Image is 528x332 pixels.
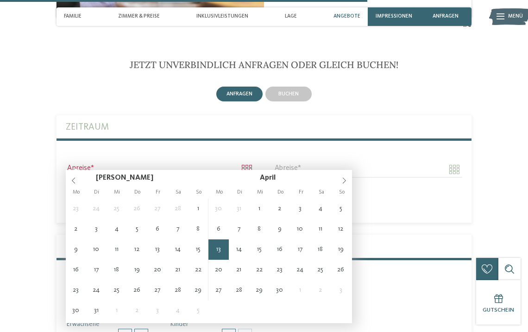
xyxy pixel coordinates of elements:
span: Mo [209,189,229,195]
span: April 8, 2026 [249,219,270,239]
span: Mi [250,189,270,195]
span: Februar 24, 2026 [86,199,107,219]
span: Februar 27, 2026 [147,199,168,219]
span: März 2, 2026 [66,219,86,239]
span: anfragen [433,13,459,19]
span: April 16, 2026 [270,239,290,260]
span: März 28, 2026 [168,280,188,301]
span: April [260,174,276,182]
span: April 21, 2026 [229,260,249,280]
span: Sa [311,189,332,195]
span: April 18, 2026 [310,239,331,260]
span: April 22, 2026 [249,260,270,280]
span: März 30, 2026 [66,301,86,321]
span: April 13, 2026 [208,239,229,260]
span: April 12, 2026 [331,219,351,239]
span: Sa [168,189,189,195]
span: März 30, 2026 [208,199,229,219]
span: März 27, 2026 [147,280,168,301]
span: März 21, 2026 [168,260,188,280]
span: April 29, 2026 [249,280,270,301]
span: März 22, 2026 [188,260,208,280]
span: April 3, 2026 [290,199,310,219]
span: [PERSON_NAME] [96,174,153,182]
input: Year [276,174,303,182]
span: buchen [278,91,299,97]
span: März 31, 2026 [229,199,249,219]
span: April 20, 2026 [208,260,229,280]
span: März 17, 2026 [86,260,107,280]
span: März 10, 2026 [86,239,107,260]
span: April 6, 2026 [208,219,229,239]
span: Mo [66,189,86,195]
span: April 7, 2026 [229,219,249,239]
span: April 10, 2026 [290,219,310,239]
span: April 1, 2026 [249,199,270,219]
span: April 25, 2026 [310,260,331,280]
span: April 30, 2026 [270,280,290,301]
span: April 4, 2026 [168,301,188,321]
span: April 28, 2026 [229,280,249,301]
span: März 1, 2026 [188,199,208,219]
span: April 3, 2026 [147,301,168,321]
a: Gutschein [476,280,521,325]
span: April 17, 2026 [290,239,310,260]
span: März 16, 2026 [66,260,86,280]
span: April 11, 2026 [310,219,331,239]
span: März 4, 2026 [107,219,127,239]
span: März 24, 2026 [86,280,107,301]
span: Mi [107,189,127,195]
span: April 1, 2026 [107,301,127,321]
span: März 13, 2026 [147,239,168,260]
span: Di [86,189,107,195]
label: Zeitraum [66,115,462,138]
span: März 11, 2026 [107,239,127,260]
span: März 14, 2026 [168,239,188,260]
span: März 19, 2026 [127,260,147,280]
span: März 25, 2026 [107,280,127,301]
span: anfragen [226,91,252,97]
span: Familie [64,13,82,19]
span: April 5, 2026 [331,199,351,219]
span: April 24, 2026 [290,260,310,280]
span: JETZT UNVERBINDLICH ANFRAGEN ODER GLEICH BUCHEN! [130,59,398,70]
span: März 8, 2026 [188,219,208,239]
span: Inklusivleistungen [196,13,248,19]
span: März 12, 2026 [127,239,147,260]
span: März 9, 2026 [66,239,86,260]
span: Fr [291,189,311,195]
input: Year [153,174,181,182]
span: Februar 28, 2026 [168,199,188,219]
span: April 9, 2026 [270,219,290,239]
span: April 2, 2026 [270,199,290,219]
span: März 5, 2026 [127,219,147,239]
span: April 4, 2026 [310,199,331,219]
span: April 23, 2026 [270,260,290,280]
span: April 27, 2026 [208,280,229,301]
span: April 14, 2026 [229,239,249,260]
span: März 29, 2026 [188,280,208,301]
span: Mai 2, 2026 [310,280,331,301]
span: April 26, 2026 [331,260,351,280]
span: Gutschein [483,307,514,313]
span: Mai 3, 2026 [331,280,351,301]
span: März 23, 2026 [66,280,86,301]
span: Angebote [333,13,360,19]
span: März 31, 2026 [86,301,107,321]
span: Lage [285,13,297,19]
span: April 15, 2026 [249,239,270,260]
span: Februar 26, 2026 [127,199,147,219]
span: Februar 23, 2026 [66,199,86,219]
span: März 18, 2026 [107,260,127,280]
span: Do [270,189,290,195]
span: März 3, 2026 [86,219,107,239]
span: Do [127,189,147,195]
span: Mai 1, 2026 [290,280,310,301]
span: Di [229,189,250,195]
span: März 15, 2026 [188,239,208,260]
span: Fr [148,189,168,195]
span: Impressionen [376,13,412,19]
span: Zimmer & Preise [118,13,160,19]
span: März 6, 2026 [147,219,168,239]
span: März 20, 2026 [147,260,168,280]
